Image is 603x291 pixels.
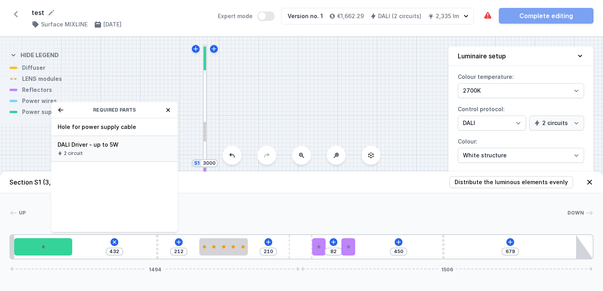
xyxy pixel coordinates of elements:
[504,248,517,255] input: Dimension [mm]
[64,150,83,157] span: 2 circuit
[458,116,526,131] select: Control protocol:
[32,8,208,17] form: test
[109,237,120,248] button: Add element
[41,21,88,28] h4: Surface MIXLINE
[218,11,275,21] label: Expert mode
[103,21,122,28] h4: [DATE]
[281,8,474,24] button: Version no. 1€1,662.29DALI (2 circuits)2,335 lm
[337,12,364,20] h4: €1,662.29
[199,238,248,256] div: 5 LENS module 250mm 26°
[341,238,355,256] div: PET next module 35°
[449,176,573,188] button: Distribute the luminous elements evenly
[9,177,79,187] h4: Section S1
[458,135,584,163] label: Colour:
[9,45,59,64] button: Hide legend
[458,103,584,131] label: Control protocol:
[165,107,171,113] button: Close window
[458,148,584,163] select: Colour:
[567,210,584,216] span: Down
[175,238,183,246] button: Add element
[327,248,340,255] input: Dimension [mm]
[436,12,459,20] h4: 2,335 lm
[392,248,405,255] input: Dimension [mm]
[203,160,215,166] input: Dimension [mm]
[21,51,59,59] h4: Hide legend
[458,71,584,98] label: Colour temperature:
[146,267,165,271] span: 1494
[93,107,136,113] span: Required parts
[262,248,275,255] input: Dimension [mm]
[264,238,272,246] button: Add element
[448,47,594,66] button: Luminaire setup
[43,178,79,186] span: (3,000 mm)
[288,12,323,20] div: Version no. 1
[58,123,171,131] span: Hole for power supply cable
[330,238,337,246] button: Add element
[458,83,584,98] select: Colour temperature:
[58,107,64,113] button: Return to the list of categories
[438,267,456,271] span: 1506
[455,178,568,186] span: Distribute the luminous elements evenly
[458,168,584,195] label: Optics:
[19,210,26,216] span: Up
[312,238,326,256] div: PET next module 35°
[378,12,421,20] h4: DALI (2 circuits)
[108,248,121,255] input: Dimension [mm]
[47,9,55,17] button: Rename project
[458,51,506,61] h4: Luminaire setup
[257,11,275,21] button: Expert mode
[395,238,403,246] button: Add element
[172,248,185,255] input: Dimension [mm]
[506,238,514,246] button: Add element
[529,116,584,131] select: Control protocol:
[58,141,171,149] span: DALI Driver - up to 5W
[14,238,73,256] div: DALI Driver - up to 35W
